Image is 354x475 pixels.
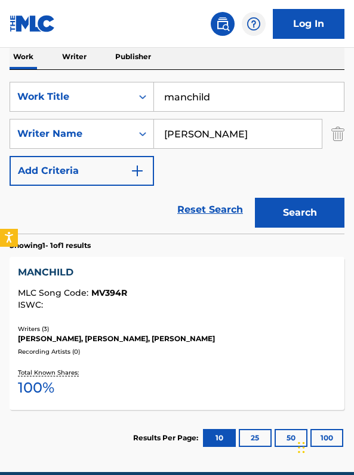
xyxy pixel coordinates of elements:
[130,164,144,178] img: 9d2ae6d4665cec9f34b9.svg
[239,429,272,447] button: 25
[273,9,344,39] a: Log In
[255,198,344,228] button: Search
[242,12,266,36] div: Help
[10,82,344,234] form: Search Form
[298,430,305,465] div: Drag
[17,127,125,141] div: Writer Name
[18,347,336,356] div: Recording Artists ( 0 )
[331,119,344,149] img: Delete Criterion
[10,15,56,32] img: MLC Logo
[294,418,354,475] iframe: Chat Widget
[10,240,91,251] p: Showing 1 - 1 of 1 results
[18,368,82,377] p: Total Known Shares:
[171,197,249,223] a: Reset Search
[59,44,90,69] p: Writer
[203,429,236,447] button: 10
[17,90,125,104] div: Work Title
[18,377,54,399] span: 100 %
[18,265,336,280] div: MANCHILD
[133,433,201,443] p: Results Per Page:
[275,429,307,447] button: 50
[216,17,230,31] img: search
[10,44,37,69] p: Work
[18,287,91,298] span: MLC Song Code :
[211,12,235,36] a: Public Search
[91,287,127,298] span: MV394R
[18,333,336,344] div: [PERSON_NAME], [PERSON_NAME], [PERSON_NAME]
[18,324,336,333] div: Writers ( 3 )
[18,299,46,310] span: ISWC :
[247,17,261,31] img: help
[10,257,344,410] a: MANCHILDMLC Song Code:MV394RISWC:Writers (3)[PERSON_NAME], [PERSON_NAME], [PERSON_NAME]Recording ...
[10,156,154,186] button: Add Criteria
[112,44,155,69] p: Publisher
